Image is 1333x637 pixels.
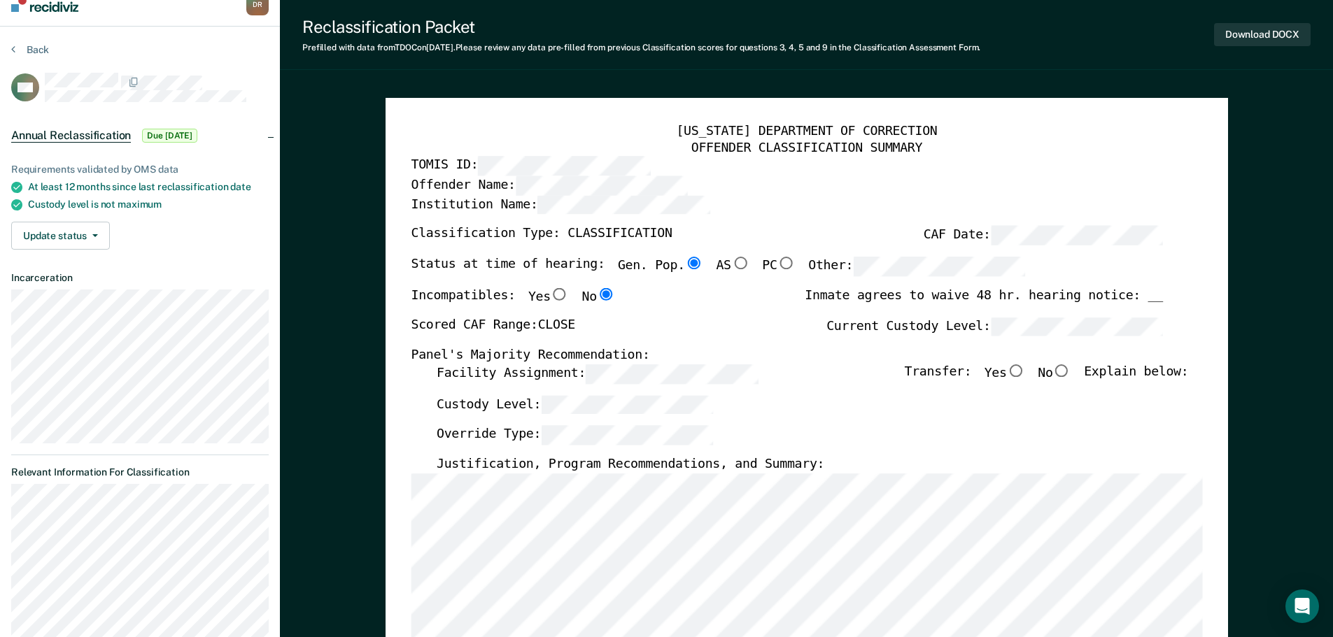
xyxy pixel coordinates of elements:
div: Transfer: Explain below: [904,364,1188,395]
button: Download DOCX [1214,23,1311,46]
input: TOMIS ID: [478,157,650,176]
div: Panel's Majority Recommendation: [411,348,1162,364]
input: Yes [1006,364,1024,377]
label: Yes [984,364,1024,384]
input: Yes [550,287,568,300]
dt: Relevant Information For Classification [11,466,269,478]
span: date [230,181,251,192]
input: AS [731,257,749,269]
label: PC [762,257,796,276]
label: CAF Date: [923,226,1162,245]
label: AS [716,257,749,276]
input: Facility Assignment: [586,364,758,384]
label: Custody Level: [436,395,713,415]
input: Current Custody Level: [990,317,1162,336]
label: Offender Name: [411,176,688,196]
div: Requirements validated by OMS data [11,164,269,176]
label: Yes [528,287,568,306]
div: Custody level is not [28,199,269,210]
input: CAF Date: [990,226,1162,245]
label: Current Custody Level: [826,317,1163,336]
input: No [1052,364,1071,377]
input: Gen. Pop. [684,257,703,269]
label: Other: [808,257,1025,276]
label: TOMIS ID: [411,157,650,176]
input: No [596,287,614,300]
div: OFFENDER CLASSIFICATION SUMMARY [411,140,1202,157]
input: Offender Name: [515,176,687,196]
input: Custody Level: [541,395,713,415]
label: Institution Name: [411,196,710,215]
label: No [581,287,615,306]
div: [US_STATE] DEPARTMENT OF CORRECTION [411,124,1202,141]
button: Back [11,43,49,56]
div: Status at time of hearing: [411,257,1025,287]
div: Incompatibles: [411,287,615,317]
div: Inmate agrees to waive 48 hr. hearing notice: __ [805,287,1163,317]
label: Gen. Pop. [617,257,703,276]
span: Due [DATE] [142,129,197,143]
label: Justification, Program Recommendations, and Summary: [436,457,824,473]
input: Other: [853,257,1025,276]
div: Reclassification Packet [302,17,980,37]
button: Update status [11,222,110,250]
input: PC [777,257,795,269]
span: Annual Reclassification [11,129,131,143]
label: No [1038,364,1071,384]
span: maximum [118,199,162,210]
div: At least 12 months since last reclassification [28,181,269,193]
label: Classification Type: CLASSIFICATION [411,226,672,245]
input: Institution Name: [537,196,710,215]
div: Open Intercom Messenger [1285,589,1319,623]
input: Override Type: [541,426,713,445]
div: Prefilled with data from TDOC on [DATE] . Please review any data pre-filled from previous Classif... [302,43,980,52]
label: Override Type: [436,426,713,445]
label: Scored CAF Range: CLOSE [411,317,575,336]
dt: Incarceration [11,272,269,284]
label: Facility Assignment: [436,364,757,384]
